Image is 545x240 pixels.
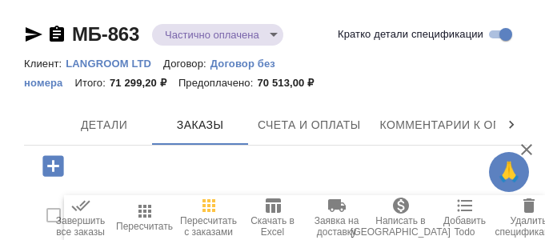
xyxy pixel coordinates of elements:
button: Написать в [GEOGRAPHIC_DATA] [369,195,433,240]
p: Итого: [74,77,109,89]
button: Скопировать ссылку [47,25,66,44]
button: 🙏 [489,152,529,192]
p: 71 299,20 ₽ [110,77,178,89]
span: 🙏 [495,155,523,189]
span: Добавить Todo [443,215,487,238]
button: Скопировать ссылку для ЯМессенджера [24,25,43,44]
span: Заявка на доставку [315,215,359,238]
a: LANGROOM LTD [66,56,163,70]
span: Детали [66,115,142,135]
a: МБ-863 [72,23,139,45]
span: Кратко детали спецификации [338,26,483,42]
p: Договор без номера [24,58,275,89]
p: 70 513,00 ₽ [257,77,326,89]
a: Договор без номера [24,56,275,89]
span: Пересчитать с заказами [180,215,237,238]
button: Добавить Todo [433,195,497,240]
span: Счета и оплаты [258,115,361,135]
button: Заявка на доставку [305,195,369,240]
span: Комментарии к оплате [380,115,531,135]
p: LANGROOM LTD [66,58,163,70]
button: Добавить заказ [31,150,75,182]
span: Заказы [162,115,238,135]
button: Скачать в Excel [241,195,305,240]
span: Скачать в Excel [250,215,295,238]
button: Частично оплачена [160,28,264,42]
button: Завершить все заказы [49,195,113,240]
div: Частично оплачена [152,24,283,46]
span: Написать в [GEOGRAPHIC_DATA] [351,215,451,238]
p: Договор: [163,58,210,70]
p: Клиент: [24,58,66,70]
button: Пересчитать [113,195,177,240]
p: Предоплачено: [178,77,258,89]
span: Завершить все заказы [56,215,106,238]
button: Пересчитать с заказами [177,195,241,240]
span: Пересчитать [116,221,173,232]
